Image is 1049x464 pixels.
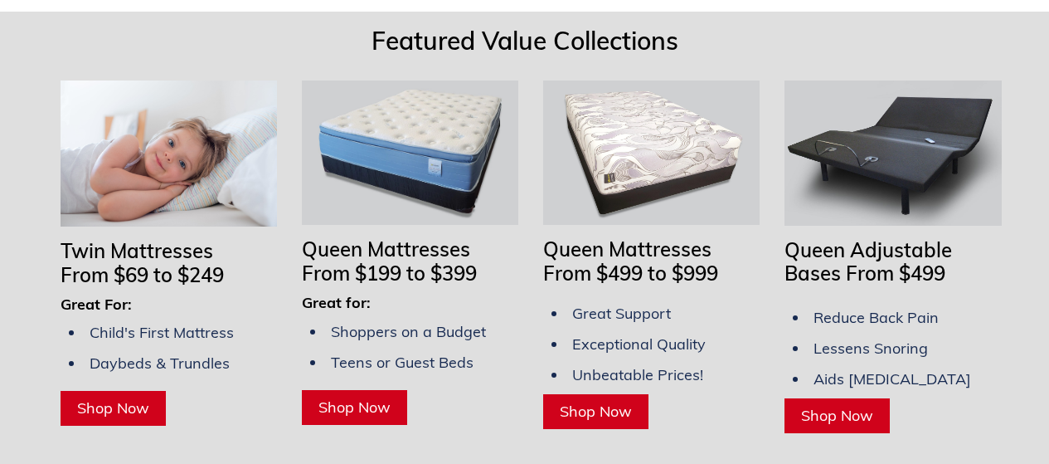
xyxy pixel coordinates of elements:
[784,398,890,433] a: Shop Now
[813,339,928,358] span: Lessens Snoring
[543,237,711,261] span: Queen Mattresses
[61,391,166,426] a: Shop Now
[572,365,703,384] span: Unbeatable Prices!
[61,295,132,314] span: Great For:
[560,402,632,421] span: Shop Now
[372,25,678,56] span: Featured Value Collections
[302,237,470,261] span: Queen Mattresses
[784,237,952,286] span: Queen Adjustable Bases From $499
[784,81,1001,225] img: Adjustable Bases Starting at $379
[61,81,277,227] img: Twin Mattresses From $69 to $169
[77,398,149,418] span: Shop Now
[543,261,718,286] span: From $499 to $999
[572,304,671,323] span: Great Support
[90,354,230,373] span: Daybeds & Trundles
[90,323,234,342] span: Child's First Mattress
[331,322,486,341] span: Shoppers on a Budget
[302,390,407,425] a: Shop Now
[801,406,873,425] span: Shop Now
[543,81,760,225] img: Queen Mattresses From $449 to $949
[302,261,477,286] span: From $199 to $399
[318,398,391,417] span: Shop Now
[61,238,213,263] span: Twin Mattresses
[302,81,518,225] img: Queen Mattresses From $199 to $349
[813,308,939,327] span: Reduce Back Pain
[61,262,224,287] span: From $69 to $249
[572,335,706,354] span: Exceptional Quality
[543,394,648,429] a: Shop Now
[813,369,971,388] span: Aids [MEDICAL_DATA]
[302,293,371,312] span: Great for:
[331,353,474,372] span: Teens or Guest Beds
